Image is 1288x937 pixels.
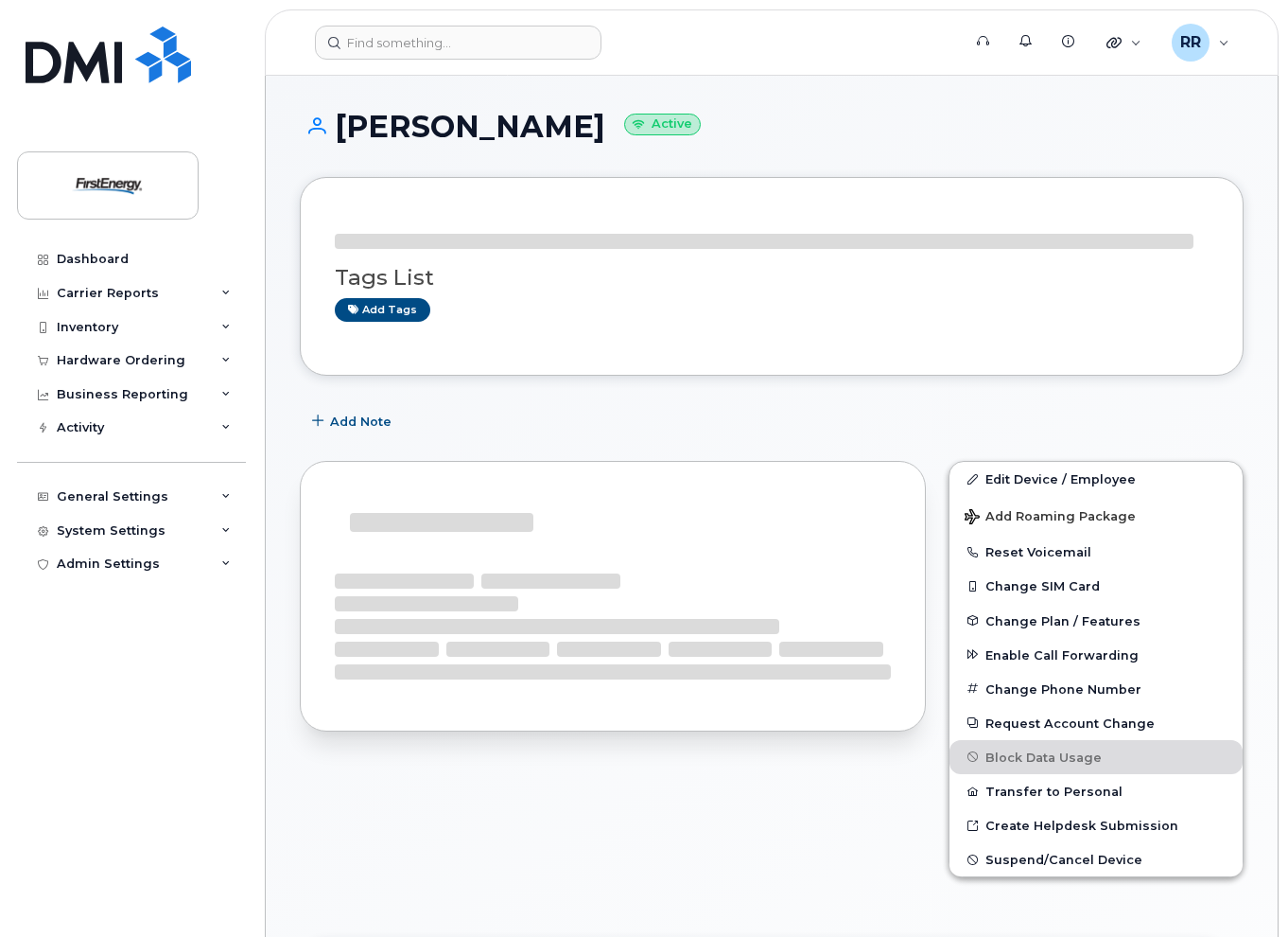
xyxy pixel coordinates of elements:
[949,808,1243,842] a: Create Helpdesk Submission
[624,114,701,135] small: Active
[949,496,1243,535] button: Add Roaming Package
[949,569,1243,603] button: Change SIM Card
[965,509,1136,527] span: Add Roaming Package
[300,404,408,438] button: Add Note
[985,647,1139,662] span: Enable Call Forwarding
[949,638,1243,672] button: Enable Call Forwarding
[949,672,1243,706] button: Change Phone Number
[949,535,1243,569] button: Reset Voicemail
[335,298,430,322] a: Add tags
[949,842,1243,876] button: Suspend/Cancel Device
[949,462,1243,496] a: Edit Device / Employee
[985,853,1142,867] span: Suspend/Cancel Device
[985,613,1140,628] span: Change Plan / Features
[949,740,1243,774] button: Block Data Usage
[949,774,1243,808] button: Transfer to Personal
[335,266,1209,290] h3: Tags List
[300,110,1244,143] h1: [PERSON_NAME]
[949,706,1243,740] button: Request Account Change
[949,604,1243,638] button: Change Plan / Features
[330,413,392,431] span: Add Note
